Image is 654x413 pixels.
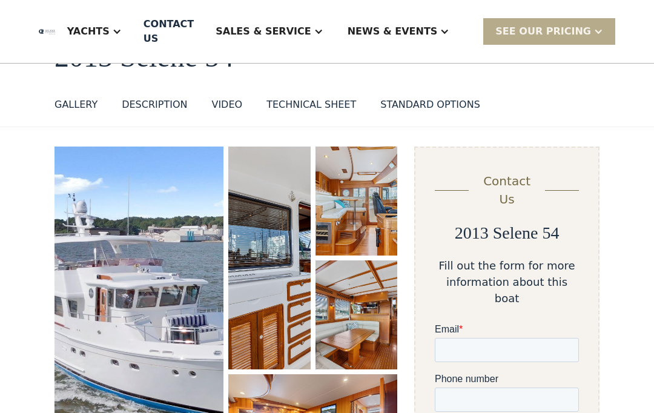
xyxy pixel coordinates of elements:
div: News & EVENTS [348,24,438,39]
div: Sales & Service [203,7,335,56]
a: open lightbox [315,260,398,369]
div: Yachts [67,24,110,39]
input: I want to subscribe to your Newsletter.Unsubscribe any time by clicking the link at the bottom of... [3,269,13,279]
div: SEE Our Pricing [483,18,615,44]
div: Yachts [55,7,134,56]
div: News & EVENTS [335,7,462,56]
a: open lightbox [228,147,311,369]
div: DESCRIPTION [122,97,187,112]
a: DESCRIPTION [122,97,187,117]
a: GALLERY [54,97,97,117]
a: STANDARD OPTIONS [380,97,480,117]
div: TECHNICAL SHEET [266,97,356,112]
span: Unsubscribe any time by clicking the link at the bottom of any message [3,271,139,314]
div: STANDARD OPTIONS [380,97,480,112]
a: VIDEO [211,97,242,117]
div: Contact US [144,17,194,46]
div: Sales & Service [216,24,311,39]
div: Fill out the form for more information about this boat [435,257,579,306]
h2: 2013 Selene 54 [455,223,560,243]
div: GALLERY [54,97,97,112]
strong: I want to subscribe to your Newsletter. [3,271,139,292]
a: open lightbox [315,147,398,256]
img: logo [39,29,55,35]
div: SEE Our Pricing [495,24,591,39]
div: VIDEO [211,97,242,112]
div: Contact Us [478,172,536,208]
a: TECHNICAL SHEET [266,97,356,117]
